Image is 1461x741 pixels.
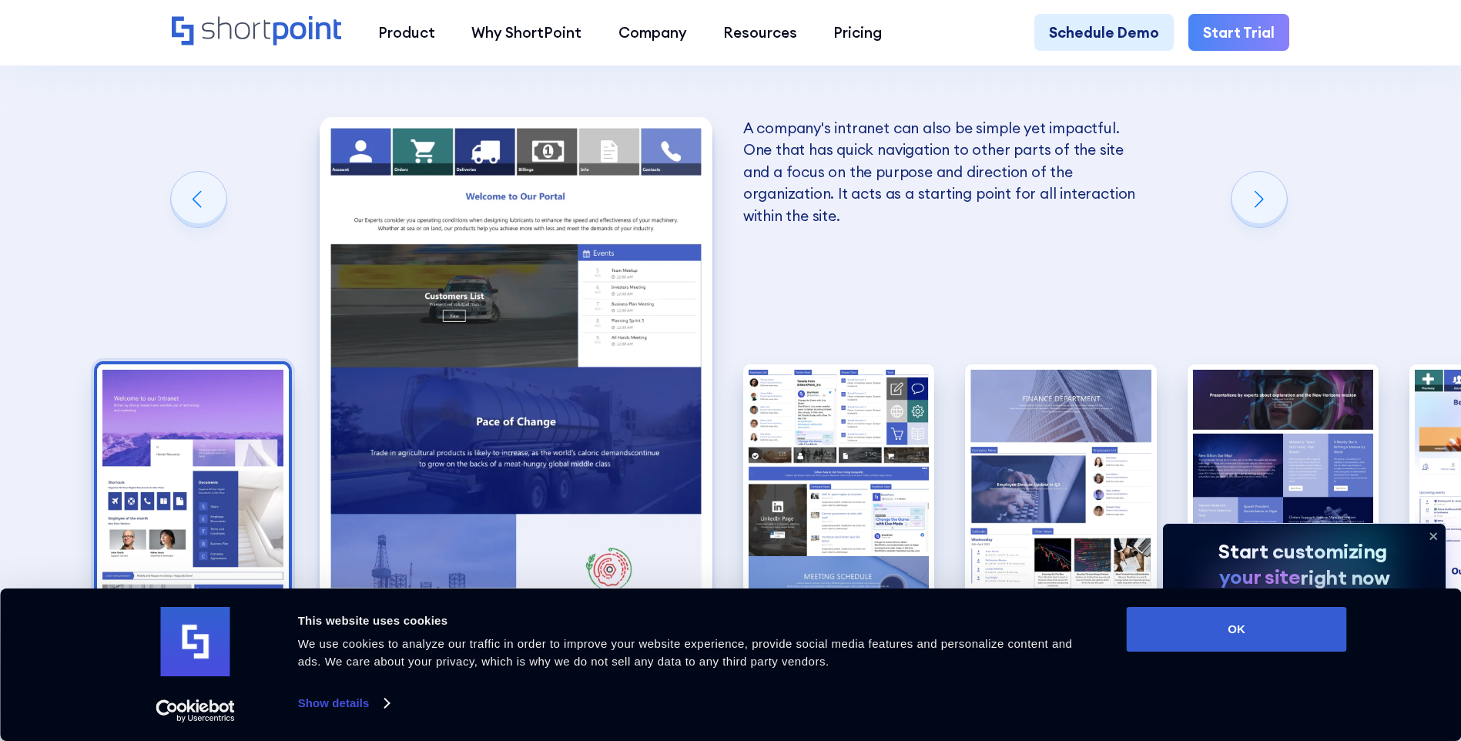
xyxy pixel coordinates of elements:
[705,14,815,50] a: Resources
[1188,364,1379,599] img: Best SharePoint Intranet Example Technology
[378,22,435,43] div: Product
[360,14,453,50] a: Product
[97,364,289,599] div: 1 / 10
[298,692,389,715] a: Show details
[171,172,226,227] div: Previous slide
[298,637,1073,668] span: We use cookies to analyze our traffic in order to improve your website experience, provide social...
[1231,172,1287,227] div: Next slide
[471,22,581,43] div: Why ShortPoint
[1188,364,1379,599] div: 5 / 10
[816,14,900,50] a: Pricing
[1034,14,1174,50] a: Schedule Demo
[965,364,1157,599] img: Best SharePoint Intranet Example Department
[320,117,712,599] div: 2 / 10
[128,699,263,723] a: Usercentrics Cookiebot - opens in a new window
[454,14,600,50] a: Why ShortPoint
[97,364,289,599] img: Best SharePoint Intranet Example
[161,607,230,676] img: logo
[600,14,705,50] a: Company
[618,22,687,43] div: Company
[833,22,882,43] div: Pricing
[743,364,935,599] img: Intranet Page Example Social
[1127,607,1347,652] button: OK
[1188,14,1289,50] a: Start Trial
[298,612,1092,630] div: This website uses cookies
[172,16,342,48] a: Home
[723,22,797,43] div: Resources
[965,364,1157,599] div: 4 / 10
[743,117,1136,226] p: A company's intranet can also be simple yet impactful. One that has quick navigation to other par...
[743,364,935,599] div: 3 / 10
[320,117,712,599] img: Best SharePoint Intranet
